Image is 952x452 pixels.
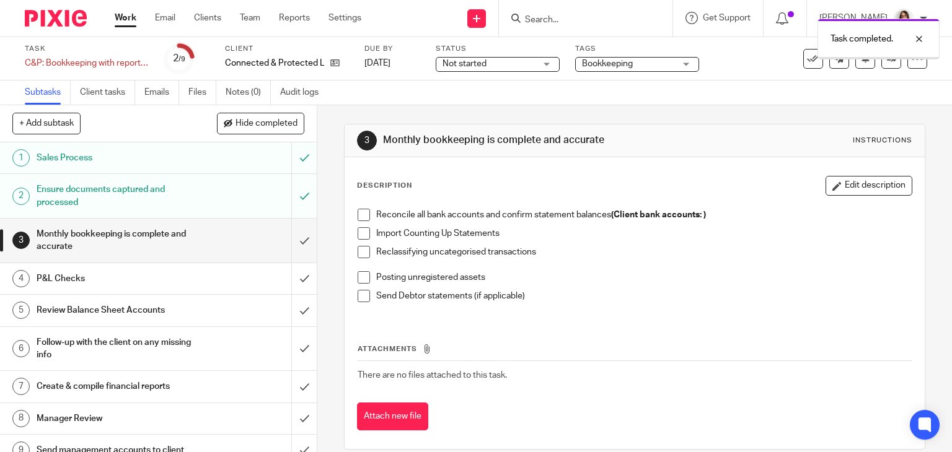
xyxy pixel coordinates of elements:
div: C&amp;P: Bookkeeping with report - August [25,57,149,69]
div: 8 [12,410,30,427]
h1: Ensure documents captured and processed [37,180,198,212]
a: Reports [279,12,310,24]
div: 6 [12,340,30,357]
span: Bookkeeping [582,59,633,68]
div: 5 [12,302,30,319]
a: Team [240,12,260,24]
button: Attach new file [357,402,428,430]
img: Pixie [25,10,87,27]
h1: Monthly bookkeeping is complete and accurate [37,225,198,256]
p: Import Counting Up Statements [376,227,912,240]
a: Clients [194,12,221,24]
p: Reclassifying uncategorised transactions [376,246,912,258]
p: Task completed. [831,33,893,45]
span: Not started [443,59,487,68]
span: There are no files attached to this task. [358,371,507,380]
label: Client [225,44,349,54]
span: Hide completed [236,119,297,129]
h1: Review Balance Sheet Accounts [37,301,198,319]
div: 7 [12,378,30,395]
a: Emails [144,80,179,105]
a: Email [155,12,175,24]
div: 3 [12,232,30,249]
div: 2 [173,51,185,66]
span: [DATE] [364,59,390,67]
strong: (Client bank accounts: ) [611,211,706,219]
button: + Add subtask [12,113,81,134]
label: Status [436,44,560,54]
button: Edit description [826,176,912,196]
h1: P&L Checks [37,269,198,288]
a: Client tasks [80,80,135,105]
label: Due by [364,44,420,54]
a: Notes (0) [226,80,271,105]
div: 2 [12,188,30,205]
a: Settings [328,12,361,24]
a: Work [115,12,136,24]
div: 4 [12,270,30,287]
p: Posting unregistered assets [376,271,912,284]
h1: Manager Review [37,409,198,428]
h1: Monthly bookkeeping is complete and accurate [383,134,661,147]
div: 1 [12,149,30,167]
button: Hide completed [217,113,304,134]
p: Connected & Protected Ltd [225,57,324,69]
h1: Sales Process [37,149,198,167]
div: 3 [357,131,377,150]
div: Instructions [853,136,912,146]
span: Attachments [358,346,417,352]
h1: Follow-up with the client on any missing info [37,333,198,365]
div: C&P: Bookkeeping with report - August [25,57,149,69]
p: Description [357,181,412,191]
img: Caroline%20-%20HS%20-%20LI.png [894,9,914,28]
p: Reconcile all bank accounts and confirm statement balances [376,209,912,221]
a: Subtasks [25,80,71,105]
small: /9 [178,56,185,63]
h1: Create & compile financial reports [37,377,198,396]
a: Files [188,80,216,105]
a: Audit logs [280,80,328,105]
p: Send Debtor statements (if applicable) [376,290,912,302]
label: Task [25,44,149,54]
